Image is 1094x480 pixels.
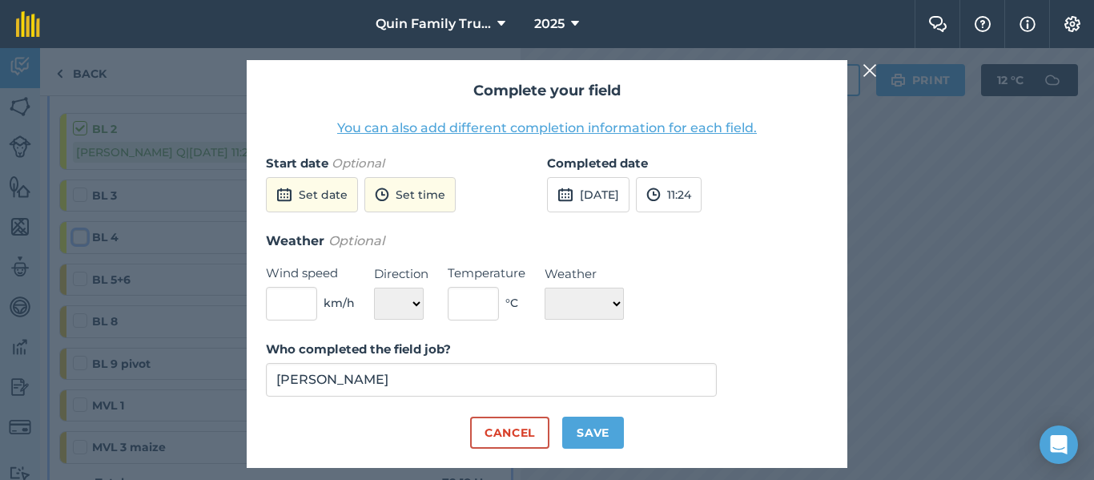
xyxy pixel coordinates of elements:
[545,264,624,284] label: Weather
[1020,14,1036,34] img: svg+xml;base64,PHN2ZyB4bWxucz0iaHR0cDovL3d3dy53My5vcmcvMjAwMC9zdmciIHdpZHRoPSIxNyIgaGVpZ2h0PSIxNy...
[1063,16,1082,32] img: A cog icon
[266,155,328,171] strong: Start date
[376,14,491,34] span: Quin Family Trust
[337,119,757,138] button: You can also add different completion information for each field.
[266,231,828,252] h3: Weather
[16,11,40,37] img: fieldmargin Logo
[1040,426,1078,464] div: Open Intercom Messenger
[547,177,629,212] button: [DATE]
[448,264,525,283] label: Temperature
[266,177,358,212] button: Set date
[562,417,624,449] button: Save
[364,177,456,212] button: Set time
[505,294,518,312] span: ° C
[374,264,428,284] label: Direction
[534,14,565,34] span: 2025
[863,61,877,80] img: svg+xml;base64,PHN2ZyB4bWxucz0iaHR0cDovL3d3dy53My5vcmcvMjAwMC9zdmciIHdpZHRoPSIyMiIgaGVpZ2h0PSIzMC...
[547,155,648,171] strong: Completed date
[266,341,451,357] strong: Who completed the field job?
[266,79,828,103] h2: Complete your field
[557,185,573,204] img: svg+xml;base64,PD94bWwgdmVyc2lvbj0iMS4wIiBlbmNvZGluZz0idXRmLTgiPz4KPCEtLSBHZW5lcmF0b3I6IEFkb2JlIE...
[973,16,992,32] img: A question mark icon
[266,264,355,283] label: Wind speed
[328,233,384,248] em: Optional
[470,417,549,449] button: Cancel
[375,185,389,204] img: svg+xml;base64,PD94bWwgdmVyc2lvbj0iMS4wIiBlbmNvZGluZz0idXRmLTgiPz4KPCEtLSBHZW5lcmF0b3I6IEFkb2JlIE...
[636,177,702,212] button: 11:24
[332,155,384,171] em: Optional
[646,185,661,204] img: svg+xml;base64,PD94bWwgdmVyc2lvbj0iMS4wIiBlbmNvZGluZz0idXRmLTgiPz4KPCEtLSBHZW5lcmF0b3I6IEFkb2JlIE...
[928,16,947,32] img: Two speech bubbles overlapping with the left bubble in the forefront
[324,294,355,312] span: km/h
[276,185,292,204] img: svg+xml;base64,PD94bWwgdmVyc2lvbj0iMS4wIiBlbmNvZGluZz0idXRmLTgiPz4KPCEtLSBHZW5lcmF0b3I6IEFkb2JlIE...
